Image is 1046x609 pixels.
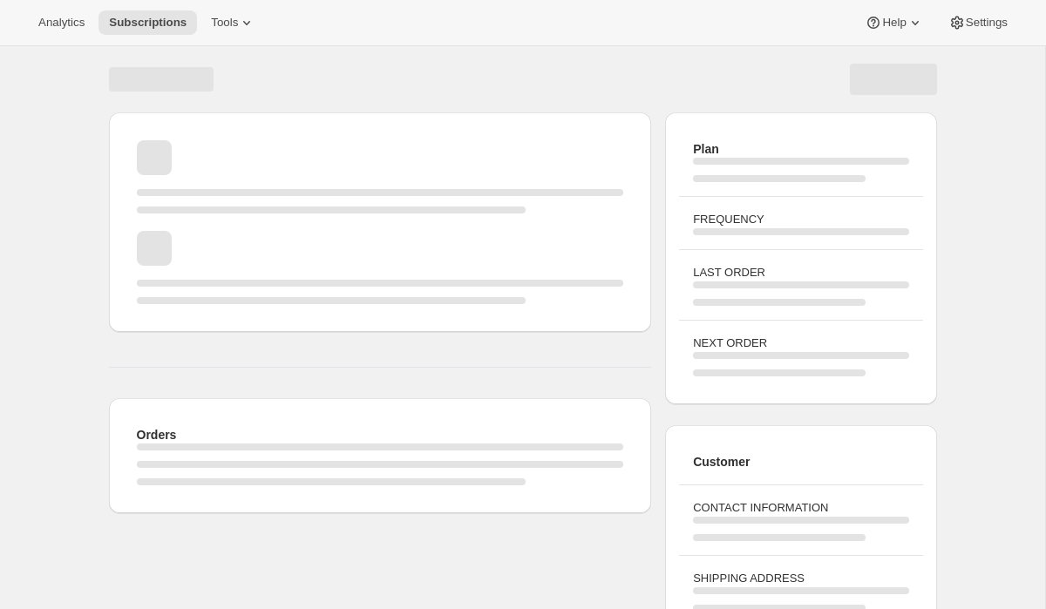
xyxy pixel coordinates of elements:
[38,16,85,30] span: Analytics
[693,140,908,158] h2: Plan
[966,16,1008,30] span: Settings
[109,16,187,30] span: Subscriptions
[28,10,95,35] button: Analytics
[854,10,934,35] button: Help
[693,335,908,352] h3: NEXT ORDER
[938,10,1018,35] button: Settings
[693,211,908,228] h3: FREQUENCY
[882,16,906,30] span: Help
[211,16,238,30] span: Tools
[693,570,908,587] h3: SHIPPING ADDRESS
[98,10,197,35] button: Subscriptions
[200,10,266,35] button: Tools
[693,499,908,517] h3: CONTACT INFORMATION
[137,426,624,443] h2: Orders
[693,264,908,281] h3: LAST ORDER
[693,453,908,470] h2: Customer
